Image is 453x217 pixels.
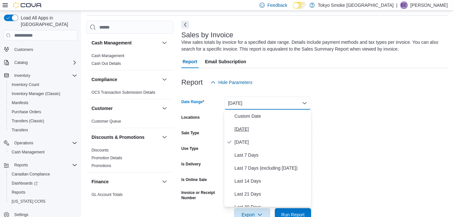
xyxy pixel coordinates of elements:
button: Hide Parameters [208,76,255,89]
span: Manifests [9,99,77,107]
button: Operations [12,139,36,147]
button: [US_STATE] CCRS [6,197,80,206]
button: Cash Management [92,40,159,46]
p: Tokyo Smoke [GEOGRAPHIC_DATA] [318,1,394,9]
span: Discounts [92,148,109,153]
span: Manifests [12,100,28,105]
button: Inventory [1,71,80,80]
a: GL Account Totals [92,192,123,197]
h3: Finance [92,178,109,185]
button: Discounts & Promotions [161,133,168,141]
span: [DATE] [235,138,309,146]
button: Inventory Manager (Classic) [6,89,80,98]
button: Next [181,21,189,29]
p: | [396,1,398,9]
button: Customer [161,104,168,112]
a: Promotion Details [92,156,122,160]
span: Inventory [14,73,30,78]
span: Catalog [12,59,77,66]
button: Canadian Compliance [6,170,80,179]
span: Last 21 Days [235,190,309,198]
a: Manifests [9,99,31,107]
a: Inventory Manager (Classic) [9,90,63,98]
span: Inventory Manager (Classic) [9,90,77,98]
span: Reports [12,190,25,195]
span: Canadian Compliance [9,170,77,178]
p: [PERSON_NAME] [410,1,448,9]
a: Canadian Compliance [9,170,53,178]
span: Purchase Orders [9,108,77,116]
span: Promotion Details [92,155,122,161]
a: Customers [12,46,36,54]
span: Customers [12,45,77,54]
a: Customer Queue [92,119,121,124]
a: Promotions [92,163,111,168]
span: Transfers [12,127,28,133]
button: Catalog [12,59,30,66]
div: Select listbox [224,110,311,207]
span: Purchase Orders [12,109,41,115]
span: EC [401,1,407,9]
button: Reports [6,188,80,197]
span: [US_STATE] CCRS [12,199,45,204]
a: Transfers (Classic) [9,117,47,125]
a: Cash Out Details [92,61,121,66]
span: Operations [14,140,33,146]
span: Inventory Count [12,82,39,87]
div: View sales totals by invoice for a specified date range. Details include payment methods and tax ... [181,39,445,53]
button: Customer [92,105,159,112]
a: Discounts [92,148,109,152]
h3: Compliance [92,76,117,83]
span: Last 7 Days [235,151,309,159]
label: Sale Type [181,130,199,136]
button: Inventory [12,72,33,79]
h3: Cash Management [92,40,132,46]
span: Custom Date [235,112,309,120]
button: Finance [161,178,168,186]
div: Customer [86,117,174,128]
a: Transfers [9,126,31,134]
button: [DATE] [224,97,311,110]
a: Cash Management [92,54,124,58]
button: Reports [12,161,31,169]
span: Transfers [9,126,77,134]
div: Emilie Cation [400,1,408,9]
button: Inventory Count [6,80,80,89]
button: Cash Management [161,39,168,47]
button: Manifests [6,98,80,107]
button: Compliance [92,76,159,83]
span: Inventory Manager (Classic) [12,91,60,96]
label: Invoice or Receipt Number [181,190,222,200]
h3: Discounts & Promotions [92,134,144,140]
button: Discounts & Promotions [92,134,159,140]
span: Reports [9,188,77,196]
input: Dark Mode [293,2,306,9]
div: Finance [86,191,174,209]
img: Cova [13,2,42,8]
span: Feedback [267,2,287,8]
button: Finance [92,178,159,185]
h3: Sales by Invoice [181,31,233,39]
a: Reports [9,188,28,196]
div: Cash Management [86,52,174,70]
button: Catalog [1,58,80,67]
span: Operations [12,139,77,147]
button: Reports [1,161,80,170]
h3: Customer [92,105,113,112]
button: Transfers (Classic) [6,116,80,126]
span: Dashboards [12,181,38,186]
a: Dashboards [6,179,80,188]
span: Transfers (Classic) [9,117,77,125]
button: Customers [1,45,80,54]
a: OCS Transaction Submission Details [92,90,155,95]
span: Last 30 Days [235,203,309,211]
span: Cash Management [9,148,77,156]
span: Cash Management [12,150,44,155]
a: [US_STATE] CCRS [9,198,48,205]
span: Load All Apps in [GEOGRAPHIC_DATA] [18,15,77,28]
span: Last 14 Days [235,177,309,185]
span: Dashboards [9,179,77,187]
span: Transfers (Classic) [12,118,44,124]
